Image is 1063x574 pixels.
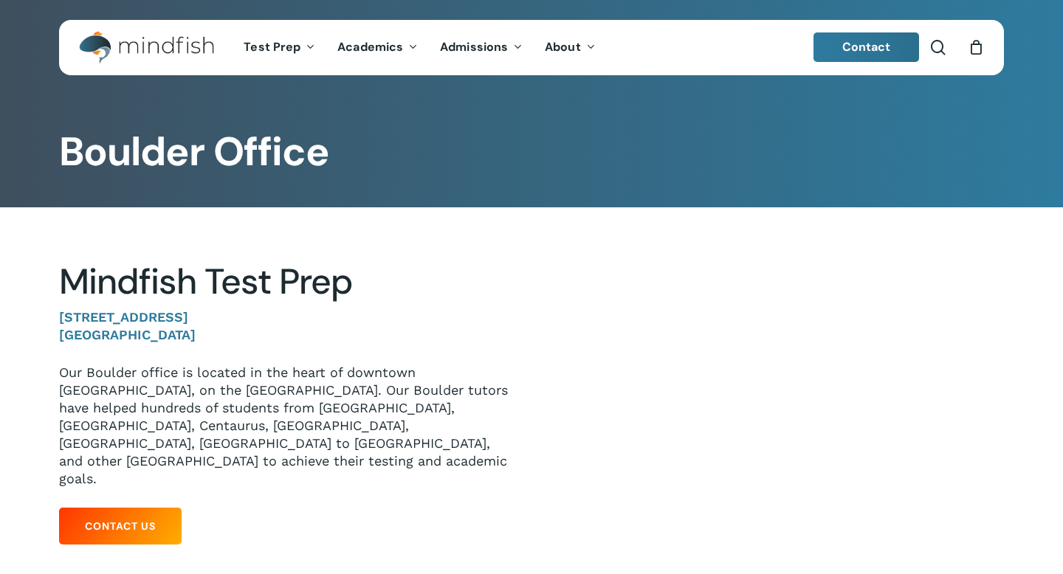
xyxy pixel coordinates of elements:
[233,20,606,75] nav: Main Menu
[244,39,300,55] span: Test Prep
[440,39,508,55] span: Admissions
[59,364,509,488] p: Our Boulder office is located in the heart of downtown [GEOGRAPHIC_DATA], on the [GEOGRAPHIC_DATA...
[85,519,156,533] span: Contact Us
[59,20,1004,75] header: Main Menu
[545,39,581,55] span: About
[59,508,182,544] a: Contact Us
[337,39,403,55] span: Academics
[59,128,1004,176] h1: Boulder Office
[429,41,534,54] a: Admissions
[968,39,984,55] a: Cart
[842,39,891,55] span: Contact
[326,41,429,54] a: Academics
[59,260,509,303] h2: Mindfish Test Prep
[813,32,920,62] a: Contact
[534,41,607,54] a: About
[59,327,196,342] strong: [GEOGRAPHIC_DATA]
[59,309,188,325] strong: [STREET_ADDRESS]
[233,41,326,54] a: Test Prep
